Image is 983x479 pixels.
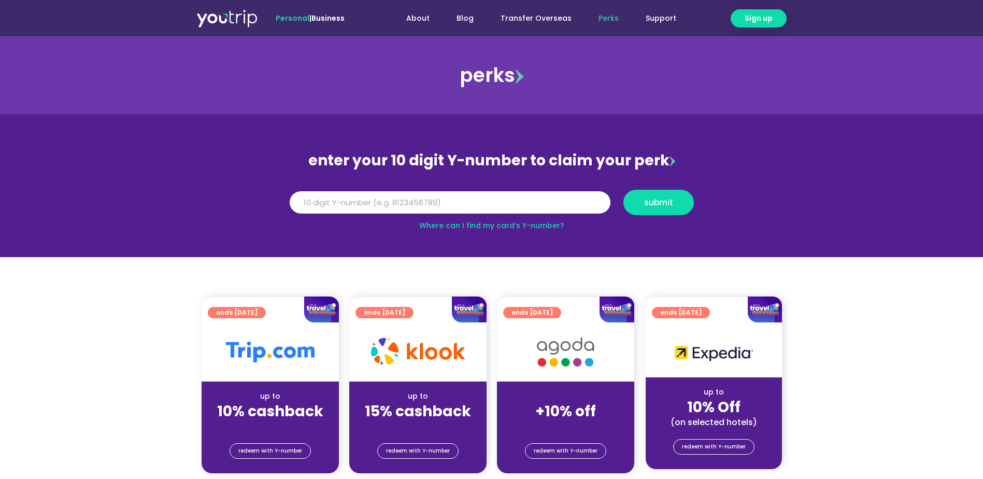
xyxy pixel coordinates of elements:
button: submit [623,190,694,215]
span: submit [644,199,673,206]
span: redeem with Y-number [682,440,746,454]
a: Business [311,13,345,23]
strong: 10% Off [687,397,740,417]
a: redeem with Y-number [525,443,606,459]
a: redeem with Y-number [230,443,311,459]
strong: 10% cashback [217,401,323,421]
span: | [276,13,345,23]
a: Blog [443,9,487,28]
a: redeem with Y-number [673,439,754,455]
a: redeem with Y-number [377,443,459,459]
a: Transfer Overseas [487,9,585,28]
strong: 15% cashback [365,401,471,421]
a: About [393,9,443,28]
form: Y Number [290,190,694,223]
div: (on selected hotels) [654,417,774,428]
a: Sign up [731,9,787,27]
strong: +10% off [535,401,596,421]
div: up to [358,391,478,402]
span: redeem with Y-number [238,444,302,458]
span: redeem with Y-number [534,444,597,458]
span: redeem with Y-number [386,444,450,458]
span: Sign up [745,13,773,24]
span: Personal [276,13,309,23]
a: Support [632,9,690,28]
span: up to [556,391,575,401]
a: Where can I find my card’s Y-number? [419,220,564,231]
div: up to [210,391,331,402]
a: Perks [585,9,632,28]
input: 10 digit Y-number (e.g. 8123456789) [290,191,610,214]
div: (for stays only) [358,421,478,432]
div: (for stays only) [505,421,626,432]
nav: Menu [373,9,690,28]
div: enter your 10 digit Y-number to claim your perk [284,147,699,174]
div: (for stays only) [210,421,331,432]
div: up to [654,387,774,398]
